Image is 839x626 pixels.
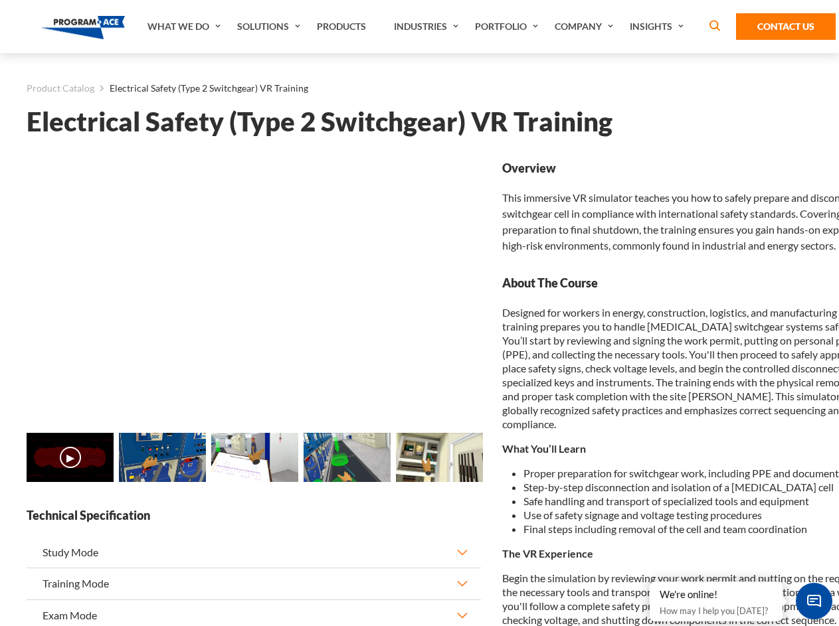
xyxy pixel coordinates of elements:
[211,433,298,482] img: Electrical Safety (Type 2 Switchgear) VR Training - Preview 2
[660,603,773,619] p: How may I help you [DATE]?
[396,433,483,482] img: Electrical Safety (Type 2 Switchgear) VR Training - Preview 4
[27,537,481,568] button: Study Mode
[660,588,773,601] div: We're online!
[119,433,206,482] img: Electrical Safety (Type 2 Switchgear) VR Training - Preview 1
[736,13,836,40] a: Contact Us
[796,583,832,619] span: Chat Widget
[27,433,114,482] img: Electrical Safety (Type 2 Switchgear) VR Training - Video 0
[27,80,94,97] a: Product Catalog
[27,507,481,524] strong: Technical Specification
[27,568,481,599] button: Training Mode
[27,160,481,416] iframe: Electrical Safety (Type 2 Switchgear) VR Training - Video 0
[60,447,81,468] button: ▶
[41,16,126,39] img: Program-Ace
[304,433,391,482] img: Electrical Safety (Type 2 Switchgear) VR Training - Preview 3
[94,80,308,97] li: Electrical Safety (Type 2 Switchgear) VR Training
